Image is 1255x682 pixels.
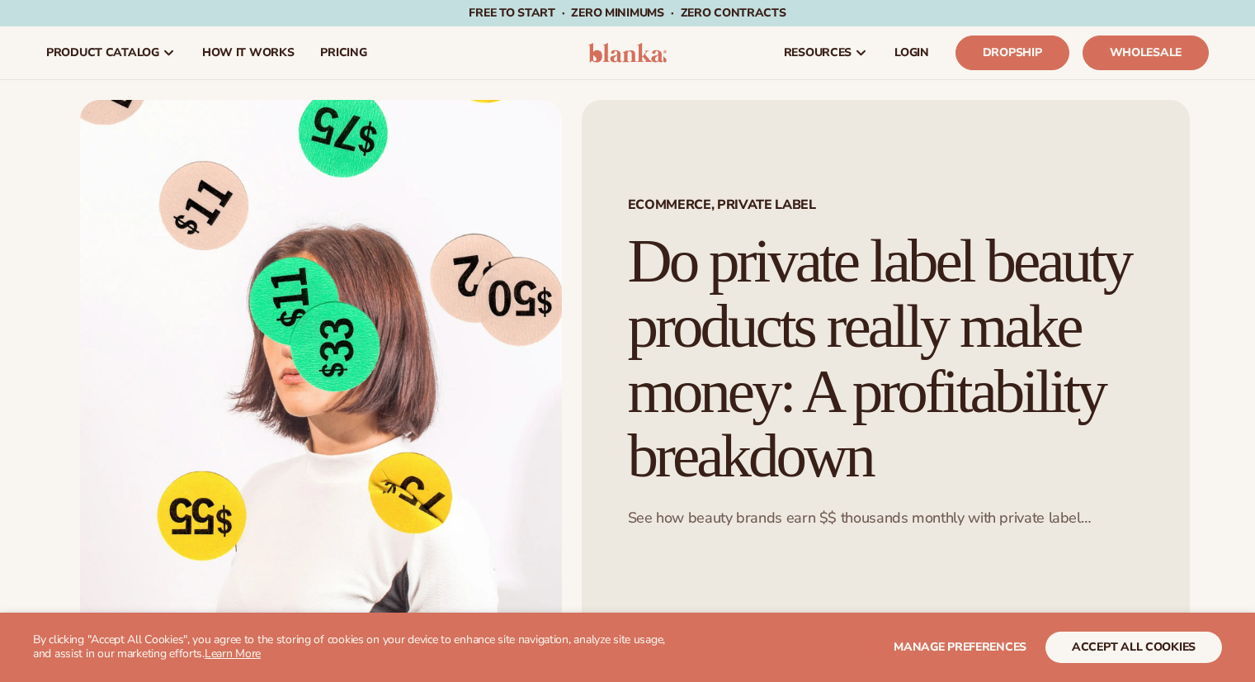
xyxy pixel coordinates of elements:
a: Wholesale [1083,36,1209,70]
a: resources [771,26,881,79]
span: pricing [320,46,366,59]
span: How It Works [202,46,295,59]
a: Dropship [955,36,1069,70]
span: Manage preferences [894,639,1026,655]
span: product catalog [46,46,159,59]
a: product catalog [33,26,189,79]
h1: Do private label beauty products really make money: A profitability breakdown [628,229,1144,489]
a: How It Works [189,26,308,79]
span: LOGIN [894,46,929,59]
a: pricing [307,26,380,79]
p: By clicking "Accept All Cookies", you agree to the storing of cookies on your device to enhance s... [33,633,684,661]
button: Manage preferences [894,632,1026,663]
span: resources [784,46,852,59]
span: Ecommerce, Private Label [628,198,1144,211]
span: Free to start · ZERO minimums · ZERO contracts [469,5,786,21]
img: logo [588,43,667,63]
a: Learn More [205,646,261,661]
p: See how beauty brands earn $$ thousands monthly with private label products. [628,509,1144,528]
button: accept all cookies [1045,632,1222,663]
img: Profitability of private label company [80,100,562,633]
a: LOGIN [881,26,942,79]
